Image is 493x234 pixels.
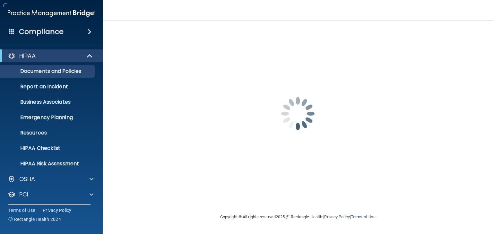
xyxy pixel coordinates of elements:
p: Emergency Planning [4,114,92,121]
p: PCI [19,191,28,198]
a: OSHA [8,175,93,183]
p: HIPAA Risk Assessment [4,160,92,167]
div: Copyright © All rights reserved 2025 @ Rectangle Health | | [181,207,415,227]
p: Resources [4,130,92,136]
a: Privacy Policy [43,207,72,213]
p: HIPAA [19,52,36,60]
p: Report an Incident [4,83,92,90]
h4: Compliance [19,27,64,36]
img: spinner.e123f6fc.gif [266,82,330,146]
a: Privacy Policy [324,214,350,219]
p: OSHA [19,175,35,183]
img: PMB logo [8,7,95,20]
p: HIPAA Checklist [4,145,92,152]
a: PCI [8,191,93,198]
a: HIPAA [8,52,93,60]
a: Terms of Use [8,207,35,213]
p: Documents and Policies [4,68,92,74]
a: Terms of Use [351,214,376,219]
span: Ⓒ Rectangle Health 2024 [8,216,61,222]
p: Business Associates [4,99,92,105]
